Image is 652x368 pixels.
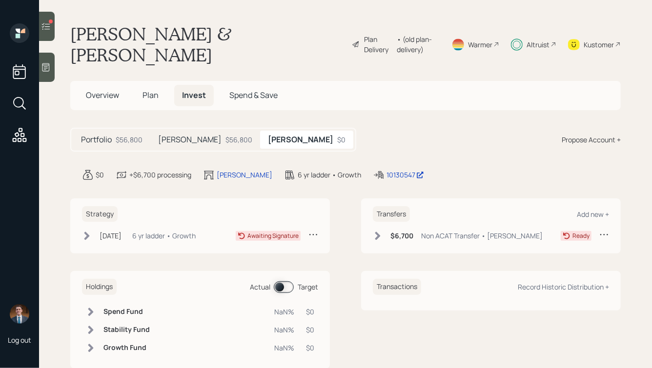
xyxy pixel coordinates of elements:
[518,282,609,291] div: Record Historic Distribution +
[562,135,621,145] div: Propose Account +
[584,39,614,50] div: Kustomer
[132,231,196,241] div: 6 yr ladder • Growth
[306,307,314,317] div: $0
[158,135,222,144] h5: [PERSON_NAME]
[103,326,150,334] h6: Stability Fund
[306,343,314,353] div: $0
[268,135,333,144] h5: [PERSON_NAME]
[81,135,112,144] h5: Portfolio
[96,170,104,180] div: $0
[250,282,270,292] div: Actual
[70,23,344,65] h1: [PERSON_NAME] & [PERSON_NAME]
[527,39,550,50] div: Altruist
[8,335,31,345] div: Log out
[373,279,421,295] h6: Transactions
[468,39,492,50] div: Warmer
[274,307,294,317] div: NaN%
[337,135,346,145] div: $0
[298,170,361,180] div: 6 yr ladder • Growth
[364,34,392,55] div: Plan Delivery
[182,90,206,100] span: Invest
[298,282,318,292] div: Target
[229,90,278,100] span: Spend & Save
[225,135,252,145] div: $56,800
[274,343,294,353] div: NaN%
[577,210,609,219] div: Add new +
[86,90,119,100] span: Overview
[572,232,590,240] div: Ready
[82,206,118,222] h6: Strategy
[397,34,440,55] div: • (old plan-delivery)
[143,90,159,100] span: Plan
[217,170,272,180] div: [PERSON_NAME]
[306,325,314,335] div: $0
[100,231,122,241] div: [DATE]
[129,170,191,180] div: +$6,700 processing
[274,325,294,335] div: NaN%
[247,232,299,240] div: Awaiting Signature
[103,344,150,352] h6: Growth Fund
[387,170,424,180] div: 10130547
[421,231,543,241] div: Non ACAT Transfer • [PERSON_NAME]
[10,304,29,324] img: hunter_neumayer.jpg
[390,232,413,240] h6: $6,700
[82,279,117,295] h6: Holdings
[116,135,143,145] div: $56,800
[373,206,410,222] h6: Transfers
[103,308,150,316] h6: Spend Fund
